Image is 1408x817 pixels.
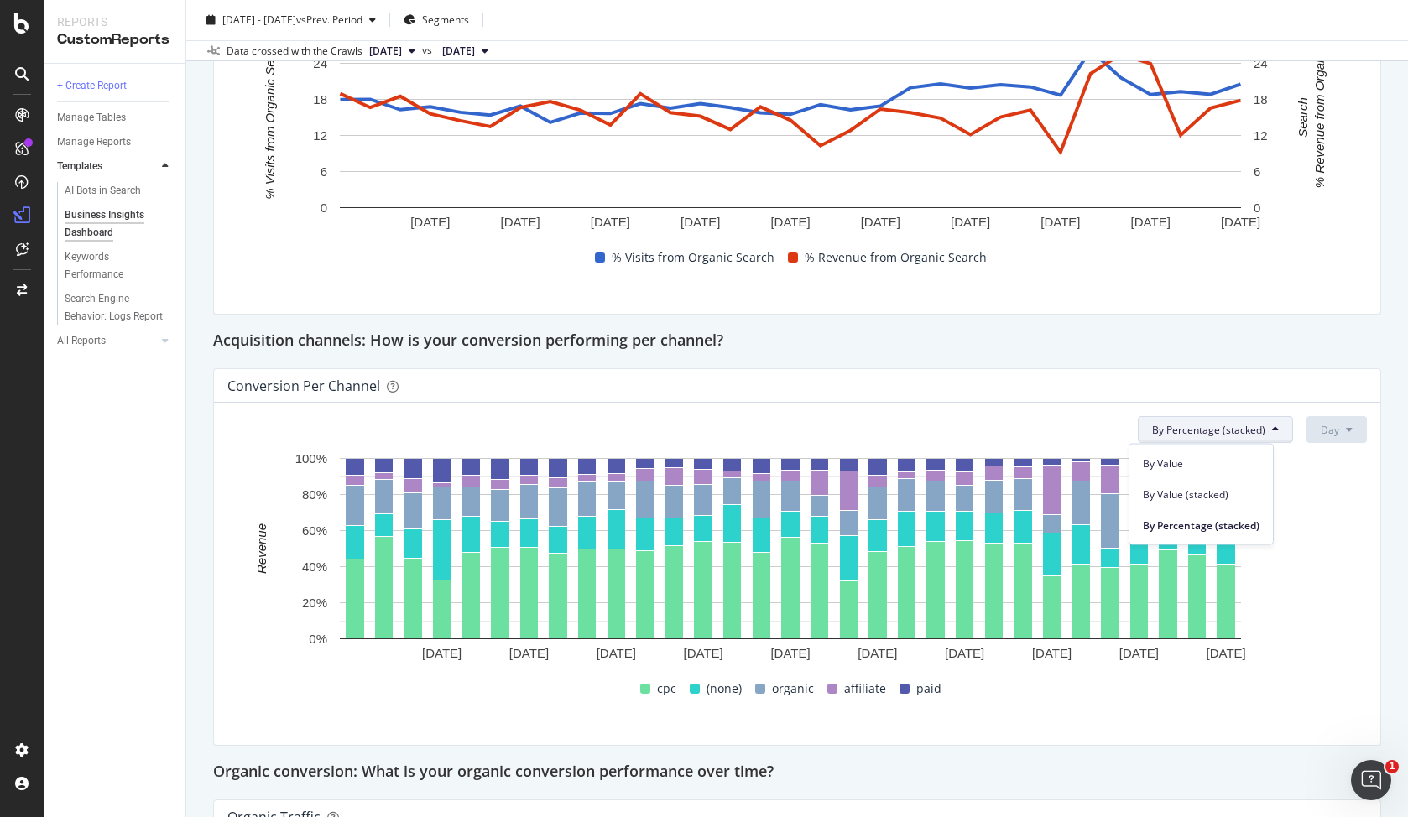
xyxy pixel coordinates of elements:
button: Segments [397,7,476,34]
text: [DATE] [500,215,540,229]
div: Keywords Performance [65,248,159,284]
text: 0 [1254,200,1260,215]
span: Day [1321,423,1339,437]
div: AI Bots in Search [65,182,141,200]
div: Acquisition channels: How is your conversion performing per channel? [213,328,1381,355]
text: Search [1296,98,1310,138]
text: Revenue [254,523,269,574]
text: 6 [1254,164,1260,179]
iframe: Intercom live chat [1351,760,1391,800]
text: 80% [302,487,327,502]
a: Manage Tables [57,109,174,127]
a: Business Insights Dashboard [65,206,174,242]
text: [DATE] [681,215,720,229]
span: By Value [1143,455,1259,471]
text: 0 [321,200,327,215]
div: CustomReports [57,30,172,49]
button: [DATE] - [DATE]vsPrev. Period [200,7,383,34]
text: [DATE] [410,215,450,229]
a: Manage Reports [57,133,174,151]
text: 0% [309,632,327,646]
div: All Reports [57,332,106,350]
text: [DATE] [1032,646,1072,660]
text: [DATE] [770,646,810,660]
text: [DATE] [1131,215,1171,229]
div: Conversion Per ChannelBy Percentage (stacked)DayA chart.cpc(none)organicaffiliatepaid [213,368,1381,746]
div: Manage Tables [57,109,126,127]
text: 24 [313,56,327,70]
a: Templates [57,158,157,175]
text: [DATE] [422,646,462,660]
text: [DATE] [591,215,630,229]
text: [DATE] [597,646,636,660]
text: 60% [302,523,327,538]
a: Search Engine Behavior: Logs Report [65,290,174,325]
span: 1 [1385,760,1399,773]
span: paid [916,679,941,699]
svg: A chart. [227,450,1354,676]
text: [DATE] [684,646,723,660]
a: AI Bots in Search [65,182,174,200]
div: + Create Report [57,77,127,95]
a: All Reports [57,332,157,350]
span: organic [772,679,814,699]
text: [DATE] [1221,215,1260,229]
text: 100% [295,451,327,466]
text: 12 [313,128,327,143]
div: Reports [57,13,172,30]
span: 2025 Aug. 30th [369,44,402,59]
text: [DATE] [1119,646,1159,660]
text: 24 [1254,56,1268,70]
a: Keywords Performance [65,248,174,284]
div: Organic conversion: What is your organic conversion performance over time? [213,759,1381,786]
text: [DATE] [509,646,549,660]
span: By Percentage (stacked) [1143,518,1259,533]
span: 2025 Jul. 26th [442,44,475,59]
text: [DATE] [1207,646,1246,660]
text: [DATE] [951,215,990,229]
div: Search Engine Behavior: Logs Report [65,290,164,325]
text: [DATE] [861,215,900,229]
text: 6 [321,164,327,179]
span: (none) [707,679,742,699]
text: 12 [1254,128,1268,143]
span: cpc [657,679,676,699]
span: affiliate [844,679,886,699]
span: Segments [422,13,469,27]
a: + Create Report [57,77,174,95]
div: Business Insights Dashboard [65,206,161,242]
text: [DATE] [770,215,810,229]
text: % Visits from Organic Search [263,36,277,200]
span: By Value (stacked) [1143,487,1259,502]
div: Conversion Per Channel [227,377,380,394]
span: % Visits from Organic Search [612,247,774,268]
span: vs [422,43,435,58]
svg: A chart. [227,18,1354,245]
span: vs Prev. Period [296,13,362,27]
button: [DATE] [435,41,495,61]
button: [DATE] [362,41,422,61]
div: Data crossed with the Crawls [227,44,362,59]
h2: Acquisition channels: How is your conversion performing per channel? [213,328,723,355]
div: Templates [57,158,102,175]
div: Manage Reports [57,133,131,151]
h2: Organic conversion: What is your organic conversion performance over time? [213,759,774,786]
text: [DATE] [1040,215,1080,229]
button: By Percentage (stacked) [1138,416,1293,443]
span: [DATE] - [DATE] [222,13,296,27]
text: [DATE] [858,646,897,660]
span: By Percentage (stacked) [1152,423,1265,437]
text: 18 [1254,92,1268,107]
text: 18 [313,92,327,107]
text: 20% [302,596,327,610]
button: Day [1306,416,1367,443]
text: 40% [302,559,327,574]
span: % Revenue from Organic Search [805,247,987,268]
text: [DATE] [945,646,984,660]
